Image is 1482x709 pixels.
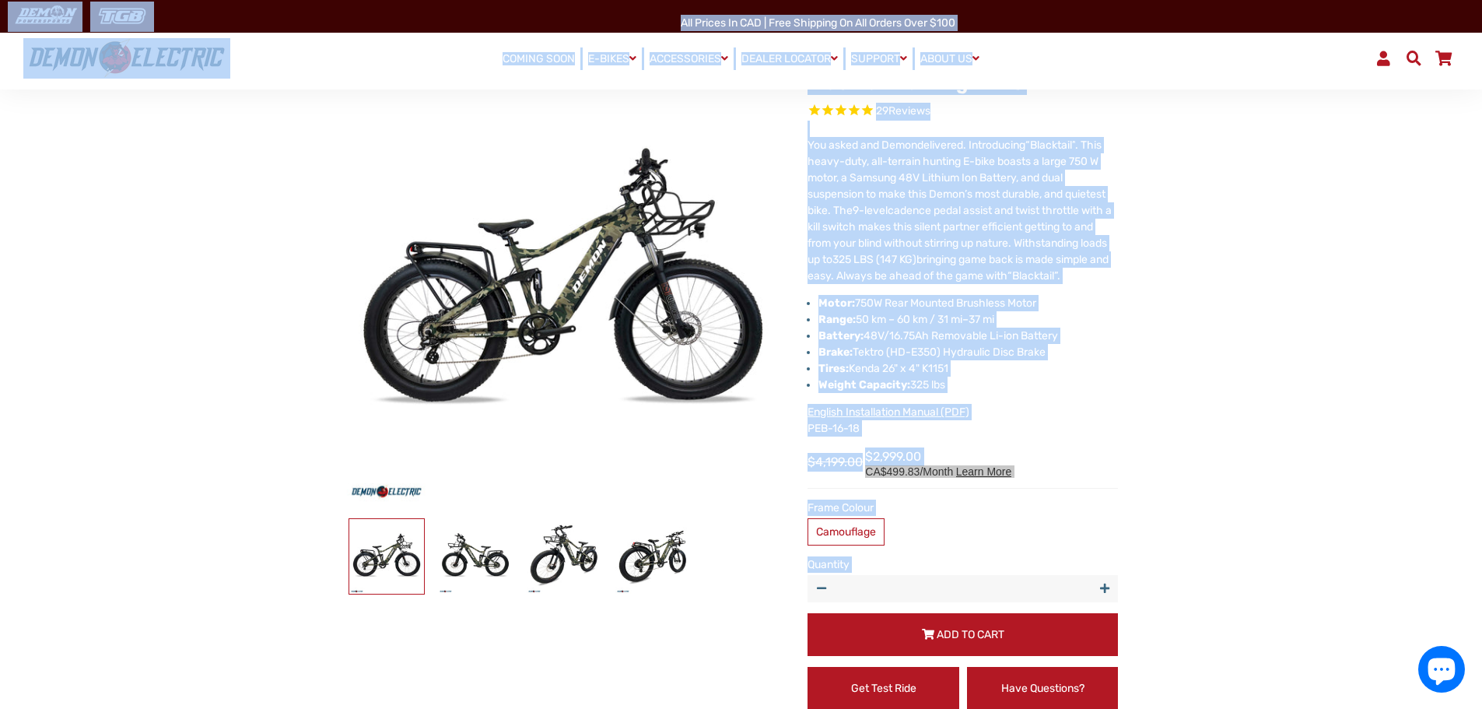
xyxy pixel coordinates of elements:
label: Quantity [808,556,1118,573]
a: SUPPORT [846,47,913,70]
span: All Prices in CAD | Free shipping on all orders over $100 [681,16,955,30]
strong: Weight Capacity: [818,378,910,391]
span: Blacktail [1012,269,1054,283]
span: 29 reviews [876,104,930,118]
img: Blacktail Hunting eBike - Demon Electric [438,519,513,594]
a: English Installation Manual (PDF) [808,405,969,419]
span: ”. [1054,269,1060,283]
span: Reviews [888,104,930,118]
img: Blacktail Hunting eBike - Demon Electric [615,519,690,594]
span: You asked and Demon [808,139,917,152]
span: ’ [965,188,967,201]
img: Demon Electric [8,3,82,29]
li: Tektro (HD-E350) Hydraulic Disc Brake [818,344,1118,360]
span: cadence pedal assist and twist throttle with a kill switch makes this silent partner efficient ge... [808,204,1112,283]
button: Add to Cart [808,613,1118,656]
li: Kenda 26" x 4" K1151 [818,360,1118,377]
strong: Range: [818,313,856,326]
span: Rated 4.7 out of 5 stars 29 reviews [808,103,1118,121]
li: 48V/16.75Ah Removable Li-ion Battery [818,328,1118,344]
label: Camouflage [808,518,885,546]
li: 325 lbs [818,377,1118,393]
inbox-online-store-chat: Shopify online store chat [1414,646,1470,697]
strong: Battery: [818,329,864,342]
span: Add to Cart [937,628,1004,641]
span: “ [1025,139,1030,152]
span: Blacktail [1030,139,1072,152]
span: . This heavy-duty, all-terrain hunting E-bike boasts a large 750 W motor, a Samsung 48V Lithium I... [808,139,1102,201]
img: Blacktail Hunting eBike - Demon Electric [349,519,424,594]
span: 325 LBS (147 KG) [832,253,916,266]
li: 750W Rear Mounted Brushless Motor [818,295,1118,311]
img: Demon Electric logo [23,38,230,79]
span: $2,999.00 [865,448,1011,477]
img: Blacktail Hunting eBike - Demon Electric [527,519,601,594]
strong: Brake: [818,346,853,359]
span: PEB-16-18 [808,405,969,435]
label: Frame Colour [808,500,1118,516]
a: E-BIKES [583,47,642,70]
img: TGB Canada [90,3,154,29]
span: $4,199.00 [808,453,863,472]
li: 50 km – 60 km / 31 mi 37 mi [818,311,1118,328]
span: delivered. Introducing [917,139,1025,152]
strong: Motor: [818,297,855,310]
button: Increase item quantity by one [1091,575,1118,602]
span: – [962,313,969,326]
span: “ [1007,269,1012,283]
span: s most durable, and quietest bike. The [808,188,1105,217]
strong: Tires: [818,362,849,375]
span: 9-level [853,204,888,217]
a: ABOUT US [915,47,985,70]
input: quantity [808,575,1118,602]
a: ACCESSORIES [644,47,734,70]
a: COMING SOON [497,48,580,70]
button: Reduce item quantity by one [808,575,835,602]
span: ” [1072,139,1075,152]
a: DEALER LOCATOR [736,47,843,70]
